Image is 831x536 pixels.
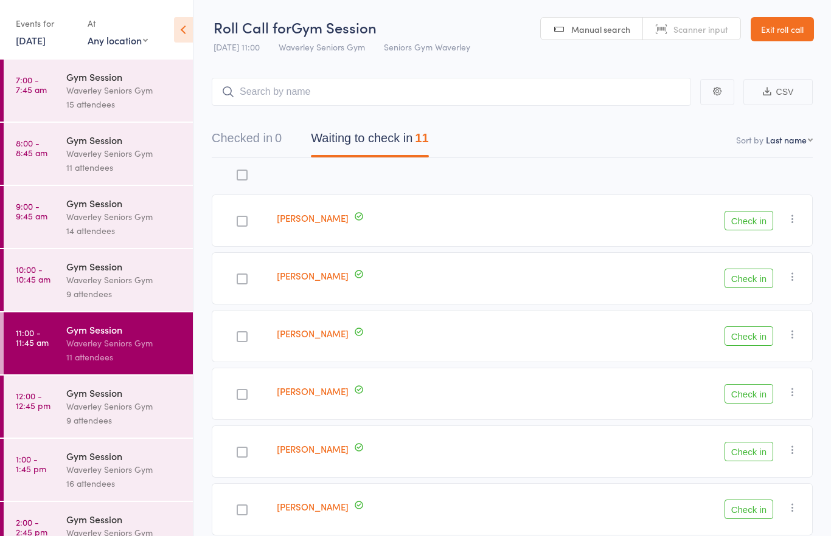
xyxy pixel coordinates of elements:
div: 0 [275,131,282,145]
time: 1:00 - 1:45 pm [16,454,46,473]
a: [PERSON_NAME] [277,327,349,340]
span: Seniors Gym Waverley [384,41,470,53]
button: Check in [725,384,773,404]
span: Scanner input [673,23,728,35]
div: Waverley Seniors Gym [66,210,183,224]
div: Waverley Seniors Gym [66,273,183,287]
button: Check in [725,269,773,288]
a: [PERSON_NAME] [277,500,349,513]
a: 9:00 -9:45 amGym SessionWaverley Seniors Gym14 attendees [4,186,193,248]
a: [PERSON_NAME] [277,385,349,397]
div: Gym Session [66,196,183,210]
div: Gym Session [66,512,183,526]
span: Manual search [571,23,630,35]
div: Gym Session [66,323,183,336]
div: Waverley Seniors Gym [66,462,183,476]
span: Roll Call for [214,17,291,37]
a: [DATE] [16,33,46,47]
div: Waverley Seniors Gym [66,336,183,350]
div: Gym Session [66,70,183,83]
a: 8:00 -8:45 amGym SessionWaverley Seniors Gym11 attendees [4,123,193,185]
span: Gym Session [291,17,377,37]
time: 12:00 - 12:45 pm [16,391,50,410]
button: Check in [725,442,773,461]
div: 11 attendees [66,160,183,174]
div: Gym Session [66,259,183,273]
input: Search by name [212,78,691,106]
div: 11 attendees [66,350,183,364]
a: [PERSON_NAME] [277,269,349,282]
div: 9 attendees [66,413,183,427]
a: Exit roll call [751,17,814,41]
a: [PERSON_NAME] [277,211,349,224]
a: 1:00 -1:45 pmGym SessionWaverley Seniors Gym16 attendees [4,439,193,501]
button: Check in [725,211,773,230]
a: 11:00 -11:45 amGym SessionWaverley Seniors Gym11 attendees [4,312,193,374]
div: 9 attendees [66,287,183,301]
div: Waverley Seniors Gym [66,146,183,160]
div: 16 attendees [66,476,183,490]
label: Sort by [736,134,763,146]
button: Check in [725,326,773,346]
a: [PERSON_NAME] [277,442,349,455]
div: 15 attendees [66,97,183,111]
time: 11:00 - 11:45 am [16,328,49,347]
div: Waverley Seniors Gym [66,83,183,97]
div: 11 [415,131,428,145]
div: Gym Session [66,386,183,399]
time: 10:00 - 10:45 am [16,264,50,284]
div: Gym Session [66,133,183,146]
span: [DATE] 11:00 [214,41,260,53]
span: Waverley Seniors Gym [279,41,365,53]
a: 7:00 -7:45 amGym SessionWaverley Seniors Gym15 attendees [4,60,193,122]
a: 12:00 -12:45 pmGym SessionWaverley Seniors Gym9 attendees [4,376,193,438]
button: Checked in0 [212,125,282,157]
div: Last name [766,134,807,146]
time: 9:00 - 9:45 am [16,201,47,221]
button: Check in [725,500,773,519]
div: Gym Session [66,449,183,462]
div: 14 attendees [66,224,183,238]
div: Any location [88,33,148,47]
button: Waiting to check in11 [311,125,428,157]
time: 7:00 - 7:45 am [16,75,47,94]
time: 8:00 - 8:45 am [16,138,47,157]
div: Waverley Seniors Gym [66,399,183,413]
div: Events for [16,13,75,33]
button: CSV [743,79,813,105]
a: 10:00 -10:45 amGym SessionWaverley Seniors Gym9 attendees [4,249,193,311]
div: At [88,13,148,33]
